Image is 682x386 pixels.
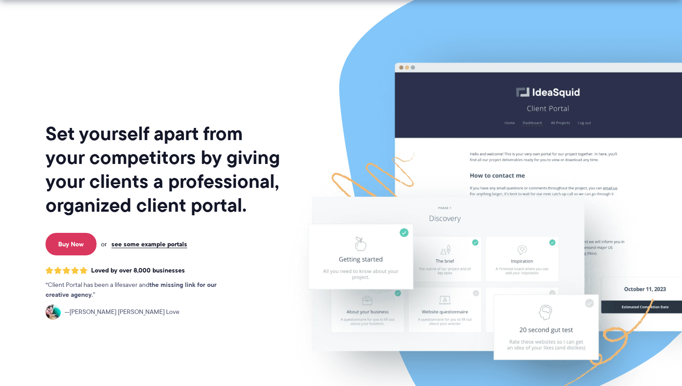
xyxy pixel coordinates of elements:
[65,307,180,317] span: [PERSON_NAME] [PERSON_NAME] Love
[46,280,217,300] strong: the missing link for our creative agency
[46,233,97,255] a: Buy Now
[46,280,235,300] p: Client Portal has been a lifesaver and .
[91,267,185,274] span: Loved by over 8,000 businesses
[46,122,282,217] h1: Set yourself apart from your competitors by giving your clients a professional, organized client ...
[111,240,187,248] a: see some example portals
[101,240,107,248] span: or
